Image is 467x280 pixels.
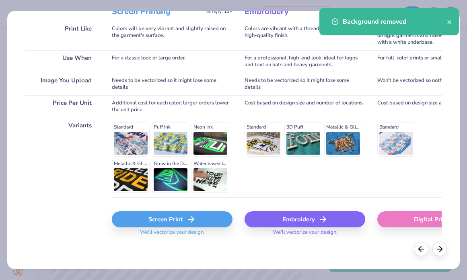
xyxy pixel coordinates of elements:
div: Colors are vibrant with a thread-based textured, high-quality finish. [245,21,365,50]
div: Additional cost for each color; larger orders lower the unit price. [112,95,232,118]
div: Variants [25,118,100,197]
div: Needs to be vectorized so it might lose some details [112,73,232,95]
div: Background removed [343,17,447,27]
div: Embroidery [245,211,365,227]
div: Price Per Unit [25,95,100,118]
div: Image You Upload [25,73,100,95]
h3: Embroidery [245,6,335,17]
button: close [447,17,453,27]
div: For a professional, high-end look; ideal for logos and text on hats and heavy garments. [245,50,365,73]
div: Needs to be vectorized so it might lose some details [245,73,365,95]
div: Screen Print [112,211,232,227]
h3: Screen Printing [112,6,202,17]
div: Print Like [25,21,100,50]
span: Min Qty: 12+ [206,9,232,14]
div: Use When [25,50,100,73]
span: We'll vectorize your design. [137,229,208,241]
div: Colors will be very vibrant and slightly raised on the garment's surface. [112,21,232,50]
div: For a classic look or large order. [112,50,232,73]
div: Cost based on design size and number of locations. [245,95,365,118]
span: We'll vectorize your design. [270,229,341,241]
